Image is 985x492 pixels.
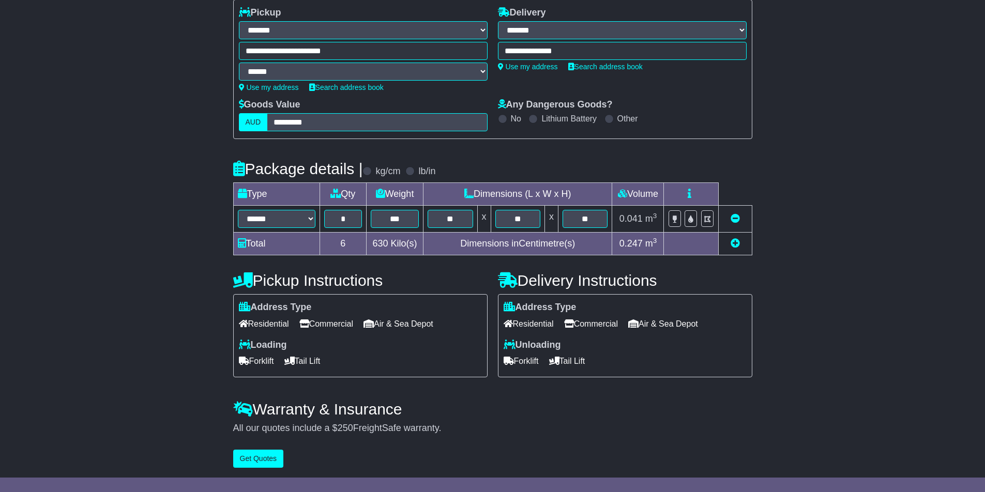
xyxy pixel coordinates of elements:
[239,113,268,131] label: AUD
[233,450,284,468] button: Get Quotes
[504,316,554,332] span: Residential
[320,233,367,255] td: 6
[645,213,657,224] span: m
[564,316,618,332] span: Commercial
[612,183,664,206] td: Volume
[239,83,299,91] a: Use my address
[299,316,353,332] span: Commercial
[504,353,539,369] span: Forklift
[233,423,752,434] div: All our quotes include a $ FreightSafe warranty.
[338,423,353,433] span: 250
[653,237,657,244] sup: 3
[628,316,698,332] span: Air & Sea Depot
[645,238,657,249] span: m
[541,114,597,124] label: Lithium Battery
[477,206,491,233] td: x
[239,7,281,19] label: Pickup
[498,272,752,289] h4: Delivery Instructions
[375,166,400,177] label: kg/cm
[239,353,274,369] span: Forklift
[423,233,612,255] td: Dimensions in Centimetre(s)
[544,206,558,233] td: x
[504,340,561,351] label: Unloading
[284,353,321,369] span: Tail Lift
[504,302,577,313] label: Address Type
[498,63,558,71] a: Use my address
[619,238,643,249] span: 0.247
[511,114,521,124] label: No
[498,7,546,19] label: Delivery
[549,353,585,369] span: Tail Lift
[233,183,320,206] td: Type
[367,233,423,255] td: Kilo(s)
[568,63,643,71] a: Search address book
[418,166,435,177] label: lb/in
[423,183,612,206] td: Dimensions (L x W x H)
[309,83,384,91] a: Search address book
[619,213,643,224] span: 0.041
[239,340,287,351] label: Loading
[731,213,740,224] a: Remove this item
[363,316,433,332] span: Air & Sea Depot
[373,238,388,249] span: 630
[233,233,320,255] td: Total
[239,316,289,332] span: Residential
[731,238,740,249] a: Add new item
[233,401,752,418] h4: Warranty & Insurance
[498,99,613,111] label: Any Dangerous Goods?
[239,302,312,313] label: Address Type
[617,114,638,124] label: Other
[239,99,300,111] label: Goods Value
[320,183,367,206] td: Qty
[367,183,423,206] td: Weight
[653,212,657,220] sup: 3
[233,272,488,289] h4: Pickup Instructions
[233,160,363,177] h4: Package details |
